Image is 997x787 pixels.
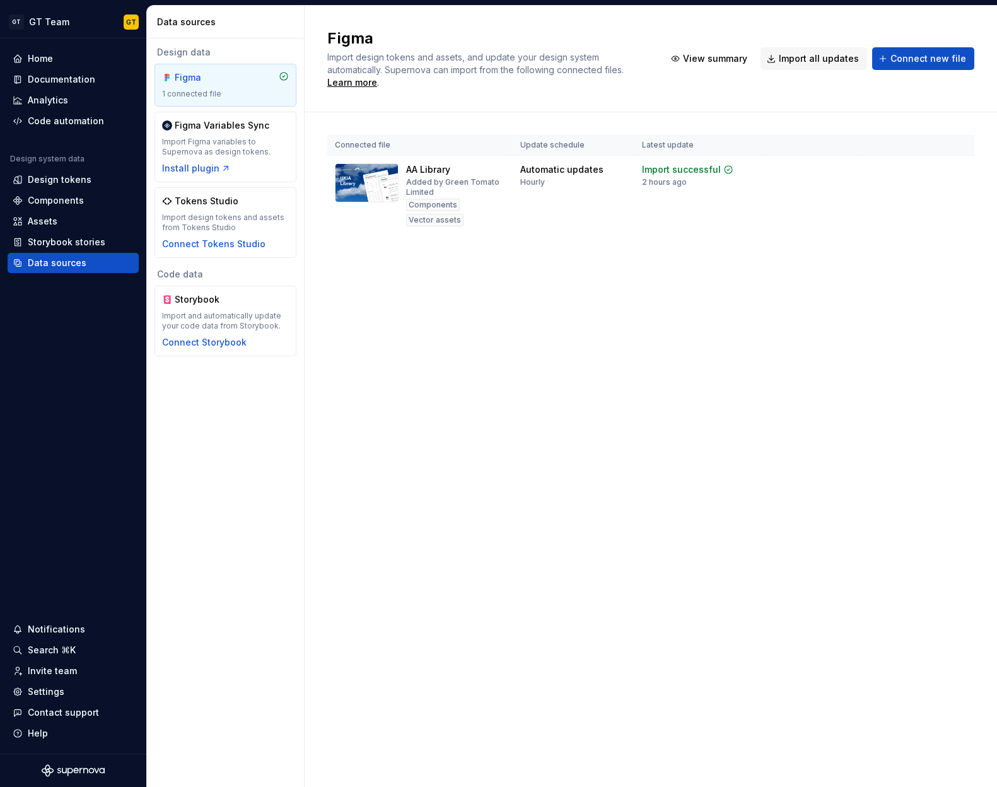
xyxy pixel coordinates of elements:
div: Invite team [28,665,77,677]
div: Components [28,194,84,207]
div: Documentation [28,73,95,86]
button: Notifications [8,619,139,639]
span: . [327,66,626,88]
div: Hourly [520,177,545,187]
span: Import design tokens and assets, and update your design system automatically. Supernova can impor... [327,52,624,75]
div: Data sources [157,16,299,28]
div: Analytics [28,94,68,107]
div: Import design tokens and assets from Tokens Studio [162,213,289,233]
button: Connect new file [872,47,974,70]
div: Design data [155,46,296,59]
div: Assets [28,215,57,228]
div: Design system data [10,154,85,164]
div: Code data [155,268,296,281]
button: Search ⌘K [8,640,139,660]
a: Data sources [8,253,139,273]
div: Settings [28,685,64,698]
div: Automatic updates [520,163,603,176]
div: GT Team [29,16,69,28]
div: GT [126,17,136,27]
a: Assets [8,211,139,231]
div: 1 connected file [162,89,289,99]
span: Import all updates [779,52,859,65]
button: Contact support [8,702,139,723]
div: 2 hours ago [642,177,687,187]
th: Latest update [634,135,762,156]
div: Import Figma variables to Supernova as design tokens. [162,137,289,157]
a: Documentation [8,69,139,90]
div: Search ⌘K [28,644,76,656]
svg: Supernova Logo [42,764,105,777]
a: Storybook stories [8,232,139,252]
div: Import successful [642,163,721,176]
a: Learn more [327,76,377,89]
h2: Figma [327,28,650,49]
div: Storybook stories [28,236,105,248]
a: Design tokens [8,170,139,190]
div: Vector assets [406,214,464,226]
a: Figma Variables SyncImport Figma variables to Supernova as design tokens.Install plugin [155,112,296,182]
a: StorybookImport and automatically update your code data from Storybook.Connect Storybook [155,286,296,356]
div: Contact support [28,706,99,719]
a: Analytics [8,90,139,110]
span: View summary [683,52,747,65]
button: Connect Tokens Studio [162,238,265,250]
div: AA Library [406,163,450,176]
div: Code automation [28,115,104,127]
div: Help [28,727,48,740]
div: Storybook [175,293,235,306]
a: Invite team [8,661,139,681]
a: Components [8,190,139,211]
button: Install plugin [162,162,231,175]
div: Design tokens [28,173,91,186]
th: Connected file [327,135,513,156]
th: Update schedule [513,135,634,156]
button: Help [8,723,139,743]
div: Notifications [28,623,85,636]
div: Added by Green Tomato Limited [406,177,505,197]
button: Connect Storybook [162,336,247,349]
div: Import and automatically update your code data from Storybook. [162,311,289,331]
a: Figma1 connected file [155,64,296,107]
div: Components [406,199,460,211]
div: Figma [175,71,235,84]
span: Connect new file [890,52,966,65]
a: Tokens StudioImport design tokens and assets from Tokens StudioConnect Tokens Studio [155,187,296,258]
div: Home [28,52,53,65]
div: Figma Variables Sync [175,119,269,132]
button: Import all updates [761,47,867,70]
button: GTGT TeamGT [3,8,144,35]
a: Home [8,49,139,69]
a: Code automation [8,111,139,131]
div: Tokens Studio [175,195,238,207]
button: View summary [665,47,755,70]
div: GT [9,15,24,30]
a: Settings [8,682,139,702]
div: Data sources [28,257,86,269]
